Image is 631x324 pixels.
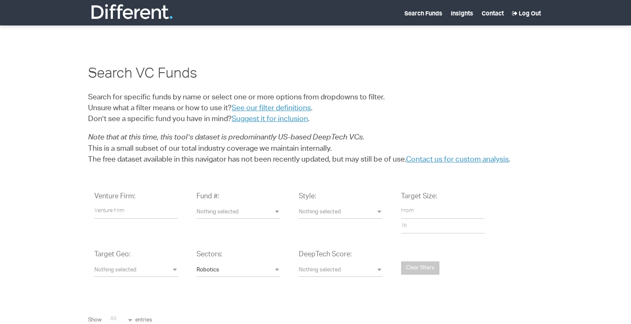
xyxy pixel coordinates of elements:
a: Contact [482,11,504,17]
label: DeepTech Score: [299,250,352,260]
p: Don’t see a specific fund you have in mind? . [88,92,543,125]
span: This is a small subset of our total industry coverage we maintain internally. [88,145,332,153]
button: Nothing selected [94,264,178,277]
span: Nothing selected [94,267,178,275]
span: Nothing selected [299,209,382,217]
span: Nothing selected [197,209,280,217]
button: Robotics [197,264,280,277]
input: Venture Firm [94,204,178,219]
button: Clear filters [401,261,439,275]
input: To [401,219,485,233]
label: Sectors: [197,250,222,260]
span: Robotics [197,267,280,275]
label: Style: [299,192,316,202]
a: Contact us for custom analysis [406,156,509,164]
span: Nothing selected [299,267,382,275]
input: From [401,204,485,219]
button: Nothing selected [197,206,280,219]
a: Suggest it for inclusion [232,116,308,123]
span: Search for specific funds by name or select one or more options from dropdowns to filter. Unsure ... [88,94,385,112]
a: Insights [451,11,473,17]
button: Nothing selected [299,206,382,219]
a: Log Out [512,11,541,17]
img: Different Funds [90,3,174,20]
span: Note that at this time, this tool’s dataset is predominantly US-based DeepTech VCs. [88,134,364,142]
label: Fund #: [197,192,220,202]
label: Target Geo: [94,250,131,260]
a: See our filter definitions [232,105,311,112]
a: Search Funds [404,11,442,17]
span: . [311,105,313,112]
h2: Search VC Funds [88,65,543,85]
span: The free dataset available in this navigator has not been recently updated, but may still be of u... [88,156,510,164]
label: Venture Firm: [94,192,136,202]
button: Nothing selected [299,264,382,277]
span: All [110,316,139,324]
label: Target Size: [401,192,437,202]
